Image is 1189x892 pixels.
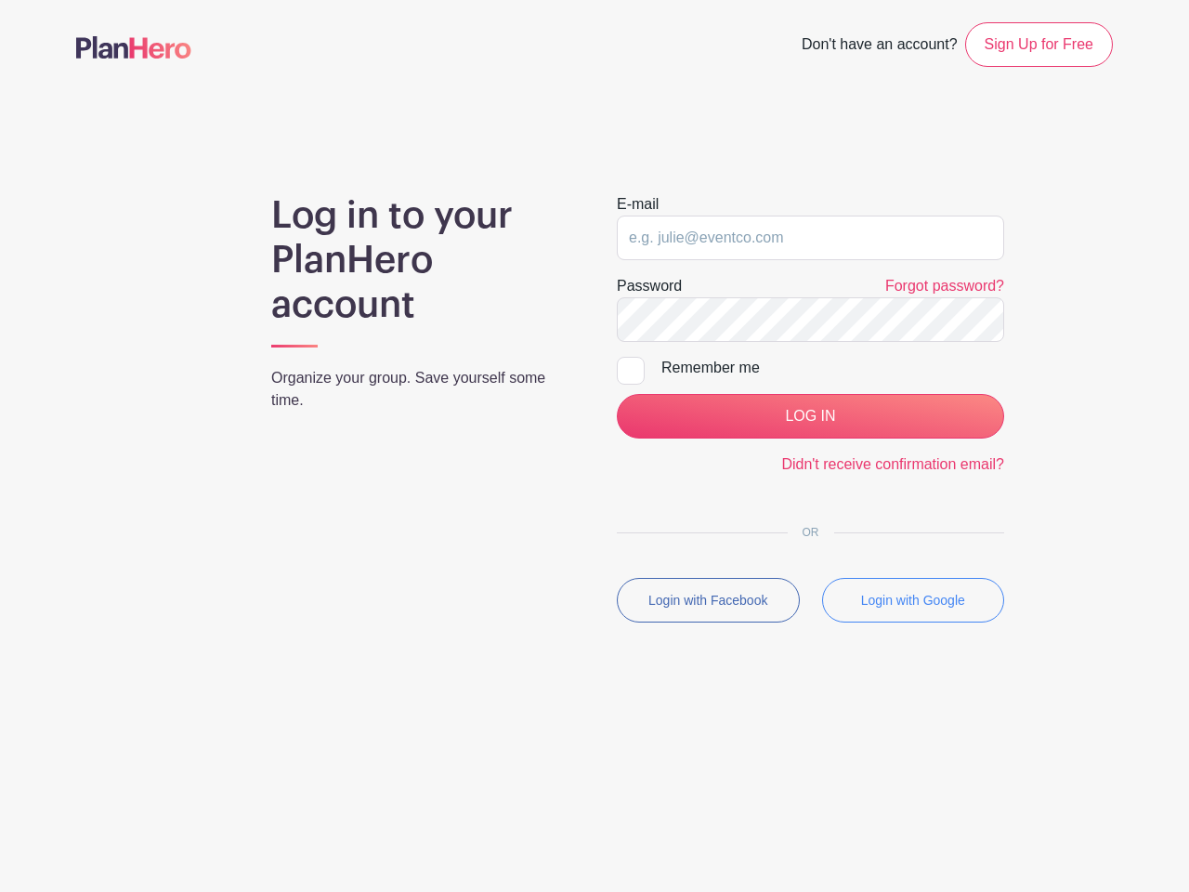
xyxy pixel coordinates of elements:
input: e.g. julie@eventco.com [617,216,1004,260]
span: Don't have an account? [802,26,958,67]
label: Password [617,275,682,297]
a: Sign Up for Free [965,22,1113,67]
button: Login with Google [822,578,1005,623]
small: Login with Facebook [648,593,767,608]
a: Forgot password? [885,278,1004,294]
label: E-mail [617,193,659,216]
button: Login with Facebook [617,578,800,623]
span: OR [788,526,834,539]
div: Remember me [661,357,1004,379]
a: Didn't receive confirmation email? [781,456,1004,472]
h1: Log in to your PlanHero account [271,193,572,327]
img: logo-507f7623f17ff9eddc593b1ce0a138ce2505c220e1c5a4e2b4648c50719b7d32.svg [76,36,191,59]
input: LOG IN [617,394,1004,439]
p: Organize your group. Save yourself some time. [271,367,572,412]
small: Login with Google [861,593,965,608]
